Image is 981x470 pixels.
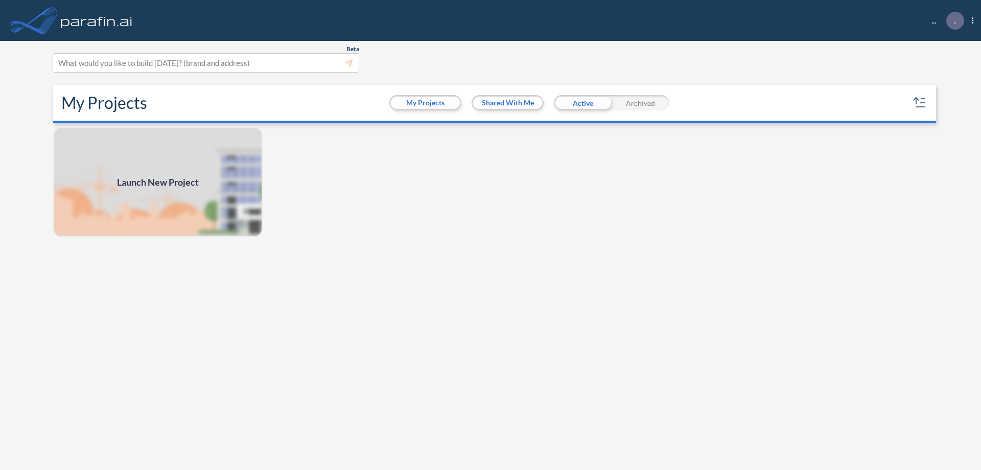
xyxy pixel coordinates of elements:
[954,16,956,25] p: .
[916,12,973,30] div: ...
[391,97,460,109] button: My Projects
[554,95,612,110] div: Active
[53,127,263,237] img: add
[912,95,928,111] button: sort
[117,175,199,189] span: Launch New Project
[61,93,147,113] h2: My Projects
[59,10,134,31] img: logo
[473,97,542,109] button: Shared With Me
[346,45,359,53] span: Beta
[53,127,263,237] a: Launch New Project
[612,95,669,110] div: Archived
